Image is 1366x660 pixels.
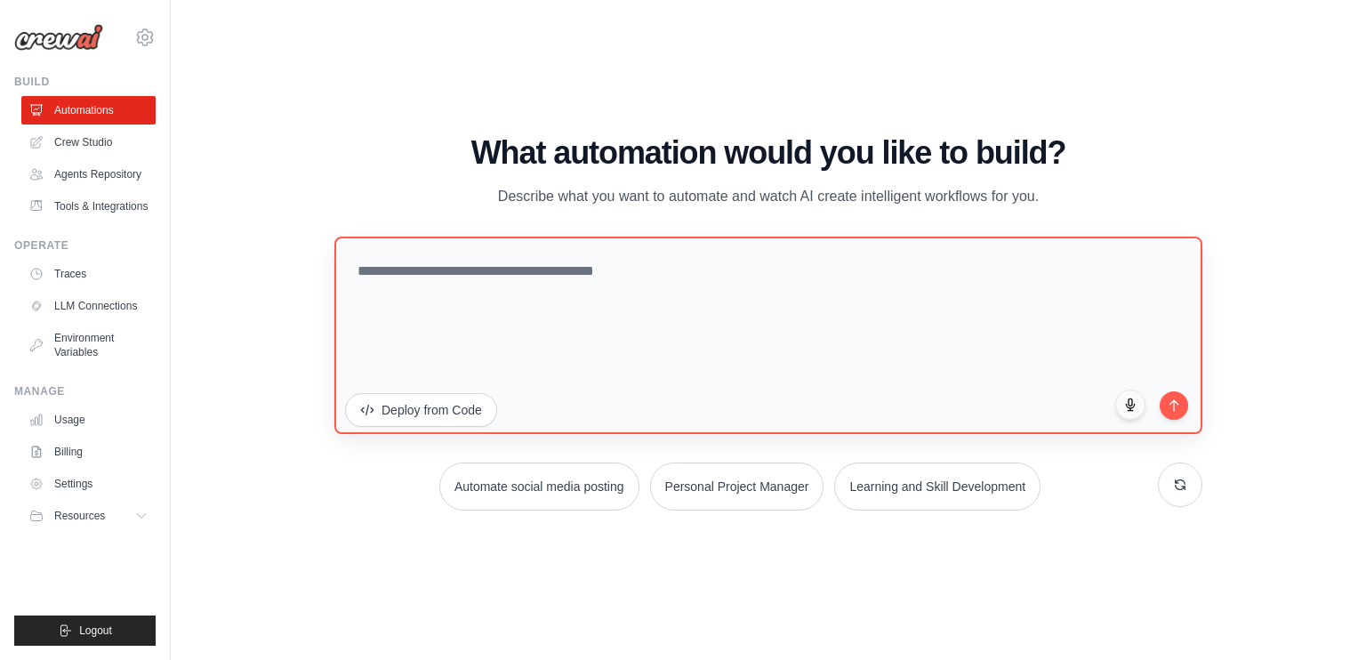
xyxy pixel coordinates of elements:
h1: What automation would you like to build? [334,135,1202,171]
img: Logo [14,24,103,51]
button: Deploy from Code [345,393,497,427]
div: Operate [14,238,156,253]
button: Resources [21,502,156,530]
a: Crew Studio [21,128,156,157]
a: Usage [21,406,156,434]
a: LLM Connections [21,292,156,320]
a: Traces [21,260,156,288]
div: Build [14,75,156,89]
span: Logout [79,624,112,638]
div: Manage [14,384,156,398]
p: Describe what you want to automate and watch AI create intelligent workflows for you. [470,185,1067,208]
span: Resources [54,509,105,523]
button: Logout [14,616,156,646]
a: Automations [21,96,156,125]
a: Settings [21,470,156,498]
button: Automate social media posting [439,463,639,511]
button: Personal Project Manager [650,463,824,511]
iframe: Chat Widget [1277,575,1366,660]
button: Learning and Skill Development [834,463,1041,511]
a: Agents Repository [21,160,156,189]
a: Environment Variables [21,324,156,366]
a: Tools & Integrations [21,192,156,221]
a: Billing [21,438,156,466]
